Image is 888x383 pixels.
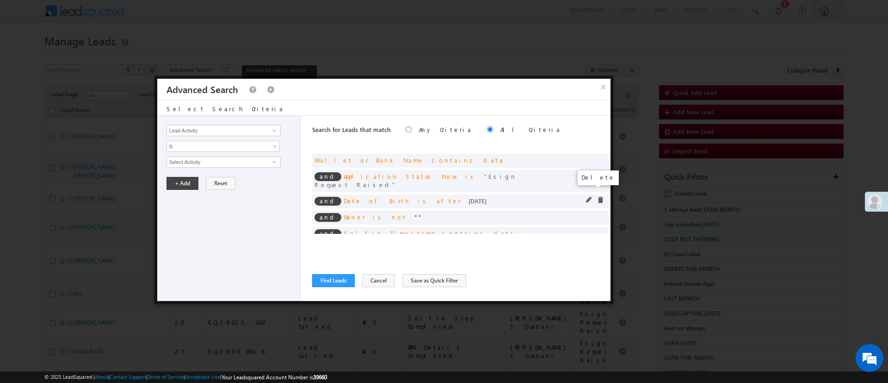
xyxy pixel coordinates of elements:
[373,213,407,221] span: is not
[166,79,238,100] h3: Advanced Search
[44,373,327,382] span: © 2025 LeadSquared | | | | |
[344,213,365,221] span: Owner
[314,156,424,164] span: Wallet or Bank Name
[465,172,477,180] span: is
[500,126,561,133] label: All Criteria
[314,197,341,206] span: and
[362,274,395,287] button: Cancel
[469,197,487,205] span: [DATE]
[166,105,284,113] span: Select Search Criteria
[314,172,341,181] span: and
[344,229,434,237] span: Selfie Timestamp
[267,157,279,167] a: Show All Items
[432,156,504,164] span: contains data
[578,170,619,185] div: Delete
[206,177,235,190] button: Reset
[312,126,391,133] span: Search for Leads that match
[166,125,280,136] input: Type to Search
[222,374,327,381] span: Your Leadsquared Account Number is
[419,126,472,133] label: Any Criteria
[166,141,280,152] a: Is
[185,374,220,380] a: Acceptable Use
[167,142,267,151] span: Is
[344,172,458,180] span: Application Status New
[418,197,461,205] span: is after
[442,229,514,237] span: contains data
[313,374,327,381] span: 39660
[95,374,108,380] a: About
[166,157,280,168] input: Type to Search
[312,274,355,287] button: Find Leads
[402,274,466,287] button: Save as Quick Filter
[148,374,184,380] a: Terms of Service
[267,126,279,135] a: Show All Items
[166,177,198,190] button: + Add
[596,79,611,95] button: ×
[314,172,517,188] span: Esign Request Raised
[314,229,341,238] span: and
[344,197,410,205] span: Date of Birth
[110,374,146,380] a: Contact Support
[314,213,341,222] span: and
